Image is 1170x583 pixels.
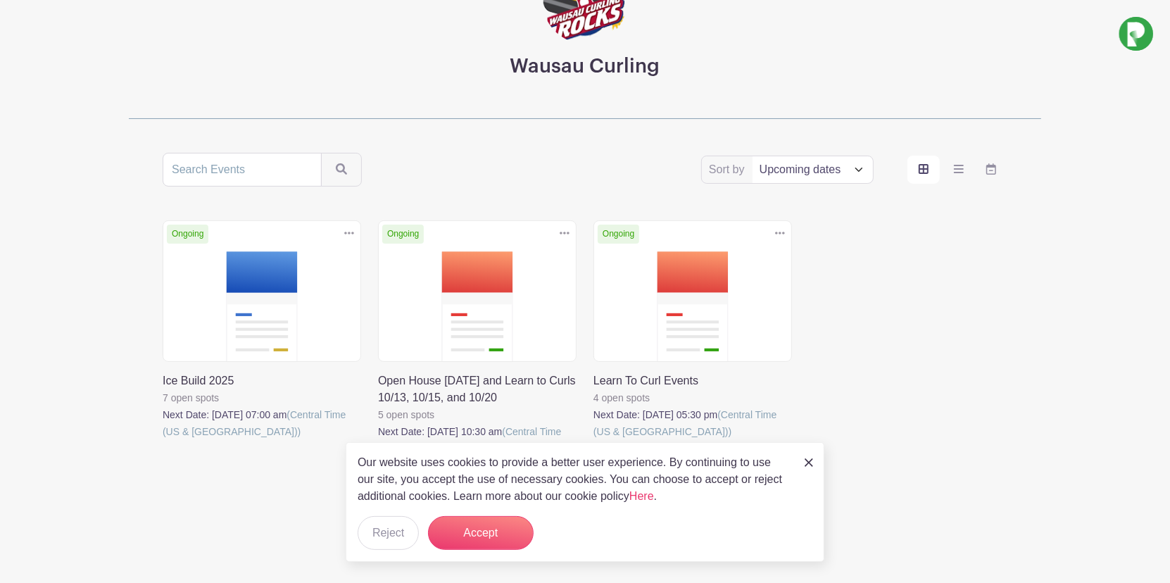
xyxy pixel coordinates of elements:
a: Here [629,490,654,502]
p: Our website uses cookies to provide a better user experience. By continuing to use our site, you ... [358,454,790,505]
h3: Wausau Curling [510,55,660,79]
label: Sort by [709,161,749,178]
button: Accept [428,516,534,550]
button: Reject [358,516,419,550]
input: Search Events [163,153,322,187]
div: order and view [907,156,1007,184]
img: close_button-5f87c8562297e5c2d7936805f587ecaba9071eb48480494691a3f1689db116b3.svg [805,458,813,467]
